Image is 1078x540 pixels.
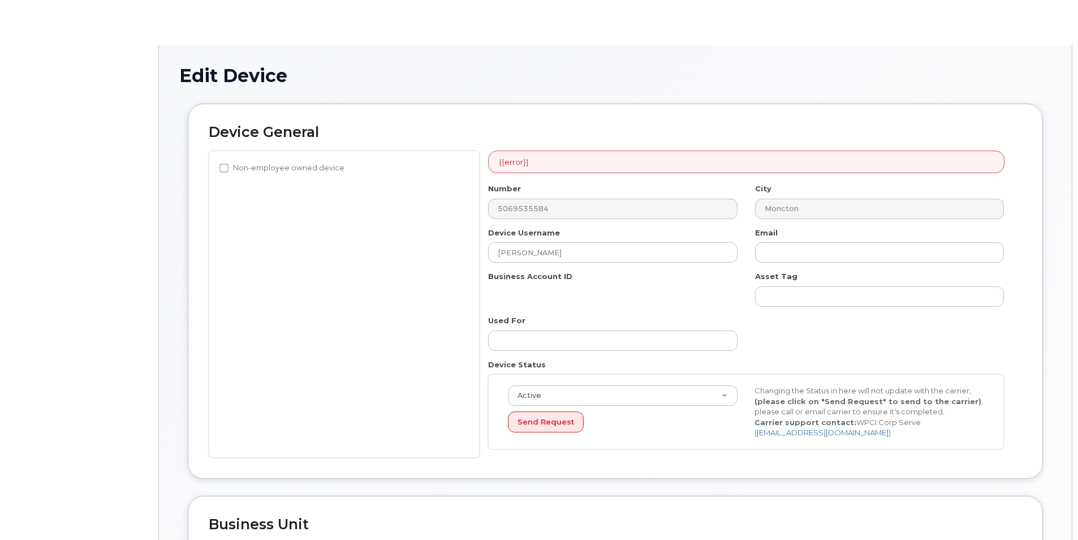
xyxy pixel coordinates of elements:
label: Used For [488,315,525,326]
div: {{error}} [488,151,1004,174]
label: City [755,183,771,194]
label: Business Account ID [488,271,572,282]
label: Number [488,183,521,194]
a: [EMAIL_ADDRESS][DOMAIN_NAME] [757,428,889,437]
strong: (please click on "Send Request" to send to the carrier) [754,397,981,406]
input: Non-employee owned device [219,164,228,173]
h2: Business Unit [209,517,1022,533]
strong: Carrier support contact: [754,418,856,427]
h2: Device General [209,125,1022,140]
label: Email [755,228,778,238]
h1: Edit Device [179,66,1051,85]
div: Changing the Status in here will not update with the carrier, , please call or email carrier to e... [746,385,993,438]
label: Non-employee owned device [219,161,344,175]
label: Device Status [488,359,546,370]
button: Send Request [508,412,584,432]
label: Device Username [488,228,560,238]
label: Asset Tag [755,271,797,282]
